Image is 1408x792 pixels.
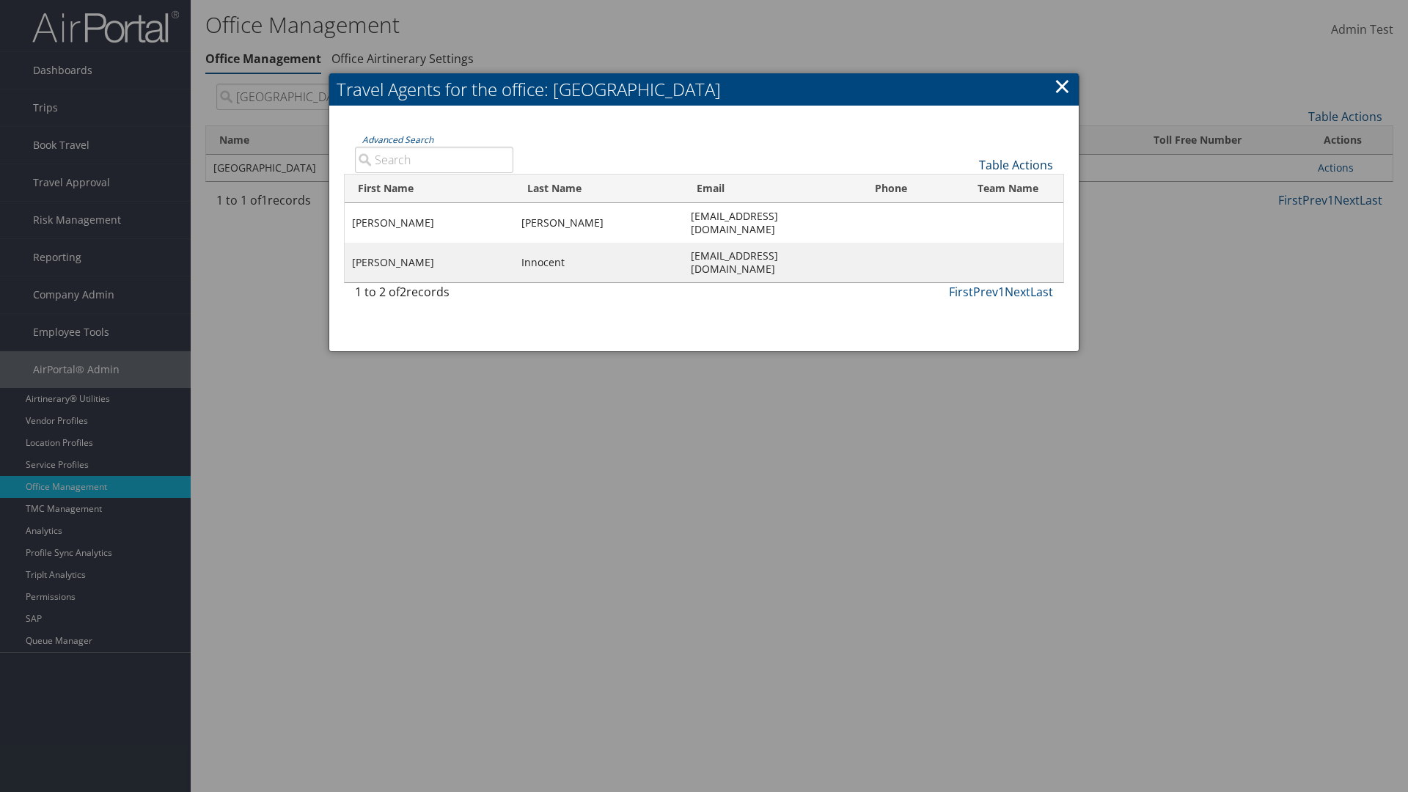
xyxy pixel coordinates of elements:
a: 1 [998,284,1005,300]
td: [PERSON_NAME] [345,203,514,243]
input: Advanced Search [355,147,513,173]
th: Email: activate to sort column ascending [683,175,862,203]
a: × [1054,71,1071,100]
td: [EMAIL_ADDRESS][DOMAIN_NAME] [683,203,862,243]
a: Table Actions [979,157,1053,173]
a: Prev [973,284,998,300]
span: 2 [400,284,406,300]
a: Last [1030,284,1053,300]
h2: Travel Agents for the office: [GEOGRAPHIC_DATA] [329,73,1079,106]
td: [EMAIL_ADDRESS][DOMAIN_NAME] [683,243,862,282]
td: Innocent [514,243,683,282]
a: First [949,284,973,300]
div: 1 to 2 of records [355,283,513,308]
th: First Name: activate to sort column descending [345,175,514,203]
a: Advanced Search [362,133,433,146]
td: [PERSON_NAME] [514,203,683,243]
th: Phone: activate to sort column ascending [862,175,964,203]
a: Next [1005,284,1030,300]
th: Last Name: activate to sort column ascending [514,175,683,203]
td: [PERSON_NAME] [345,243,514,282]
th: Team Name: activate to sort column ascending [964,175,1063,203]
